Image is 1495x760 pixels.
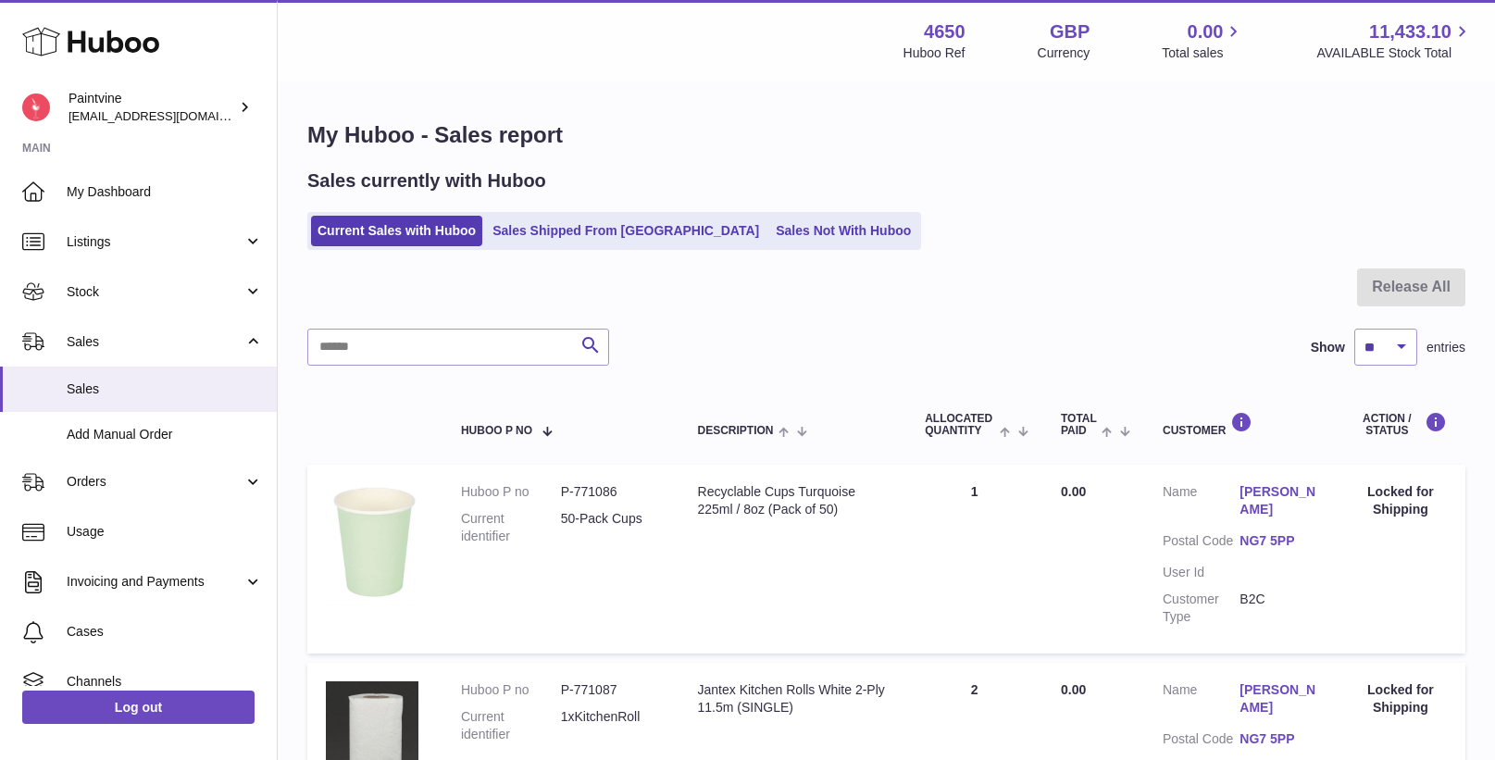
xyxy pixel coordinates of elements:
[67,523,263,541] span: Usage
[461,425,532,437] span: Huboo P no
[486,216,766,246] a: Sales Shipped From [GEOGRAPHIC_DATA]
[1163,591,1240,626] dt: Customer Type
[1061,413,1097,437] span: Total paid
[67,426,263,443] span: Add Manual Order
[461,510,561,545] dt: Current identifier
[461,708,561,743] dt: Current identifier
[1240,730,1316,748] a: NG7 5PP
[307,120,1465,150] h1: My Huboo - Sales report
[22,93,50,121] img: euan@paintvine.co.uk
[903,44,966,62] div: Huboo Ref
[698,425,774,437] span: Description
[1240,591,1316,626] dd: B2C
[925,413,994,437] span: ALLOCATED Quantity
[1240,483,1316,518] a: [PERSON_NAME]
[1369,19,1451,44] span: 11,433.10
[906,465,1042,653] td: 1
[67,283,243,301] span: Stock
[461,681,561,699] dt: Huboo P no
[1426,339,1465,356] span: entries
[561,483,661,501] dd: P-771086
[1163,730,1240,753] dt: Postal Code
[311,216,482,246] a: Current Sales with Huboo
[1316,44,1473,62] span: AVAILABLE Stock Total
[307,168,546,193] h2: Sales currently with Huboo
[1162,44,1244,62] span: Total sales
[67,380,263,398] span: Sales
[67,673,263,691] span: Channels
[1163,681,1240,721] dt: Name
[698,483,889,518] div: Recyclable Cups Turquoise 225ml / 8oz (Pack of 50)
[1163,532,1240,554] dt: Postal Code
[1162,19,1244,62] a: 0.00 Total sales
[67,183,263,201] span: My Dashboard
[1354,412,1447,437] div: Action / Status
[1354,483,1447,518] div: Locked for Shipping
[69,90,235,125] div: Paintvine
[1316,19,1473,62] a: 11,433.10 AVAILABLE Stock Total
[561,708,661,743] dd: 1xKitchenRoll
[561,510,661,545] dd: 50-Pack Cups
[67,473,243,491] span: Orders
[67,233,243,251] span: Listings
[1188,19,1224,44] span: 0.00
[1240,681,1316,716] a: [PERSON_NAME]
[1038,44,1090,62] div: Currency
[698,681,889,716] div: Jantex Kitchen Rolls White 2-Ply 11.5m (SINGLE)
[1311,339,1345,356] label: Show
[561,681,661,699] dd: P-771087
[1163,483,1240,523] dt: Name
[461,483,561,501] dt: Huboo P no
[67,333,243,351] span: Sales
[1163,412,1317,437] div: Customer
[67,573,243,591] span: Invoicing and Payments
[1163,564,1240,581] dt: User Id
[22,691,255,724] a: Log out
[924,19,966,44] strong: 4650
[1354,681,1447,716] div: Locked for Shipping
[1240,532,1316,550] a: NG7 5PP
[1061,682,1086,697] span: 0.00
[69,108,272,123] span: [EMAIL_ADDRESS][DOMAIN_NAME]
[1050,19,1090,44] strong: GBP
[769,216,917,246] a: Sales Not With Huboo
[326,483,418,605] img: 1683653173.png
[1061,484,1086,499] span: 0.00
[67,623,263,641] span: Cases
